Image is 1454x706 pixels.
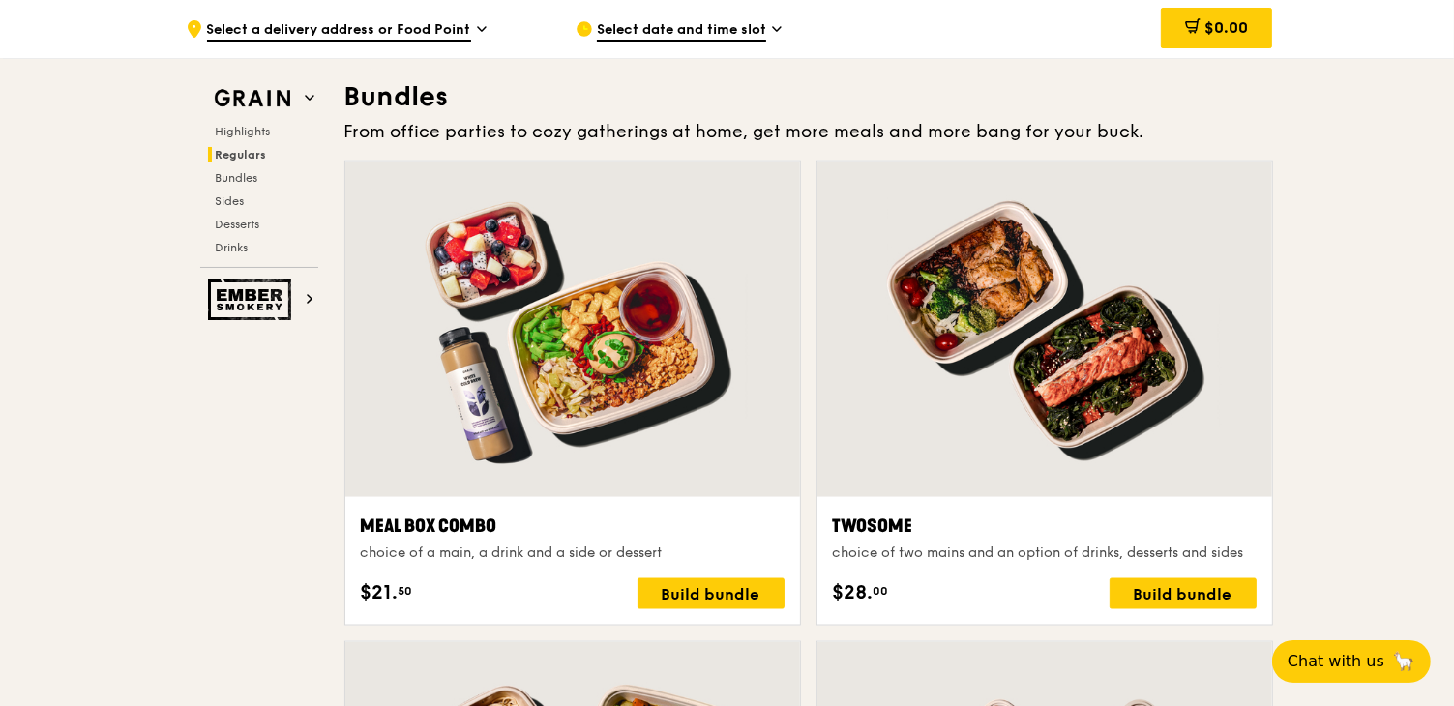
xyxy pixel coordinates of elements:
div: Build bundle [638,578,785,609]
span: 00 [874,583,889,599]
span: Chat with us [1288,650,1384,673]
div: choice of two mains and an option of drinks, desserts and sides [833,544,1257,563]
span: 50 [399,583,413,599]
span: $21. [361,578,399,607]
div: choice of a main, a drink and a side or dessert [361,544,785,563]
span: Desserts [216,218,260,231]
span: Regulars [216,148,267,162]
span: $0.00 [1204,18,1248,37]
span: 🦙 [1392,650,1415,673]
span: Sides [216,194,245,208]
span: Select date and time slot [597,20,766,42]
div: Twosome [833,513,1257,540]
button: Chat with us🦙 [1272,640,1431,683]
div: Meal Box Combo [361,513,785,540]
span: Highlights [216,125,271,138]
span: Drinks [216,241,249,254]
span: Select a delivery address or Food Point [207,20,471,42]
div: From office parties to cozy gatherings at home, get more meals and more bang for your buck. [344,118,1273,145]
img: Ember Smokery web logo [208,279,297,320]
img: Grain web logo [208,81,297,116]
span: $28. [833,578,874,607]
h3: Bundles [344,79,1273,114]
span: Bundles [216,171,258,185]
div: Build bundle [1110,578,1257,609]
